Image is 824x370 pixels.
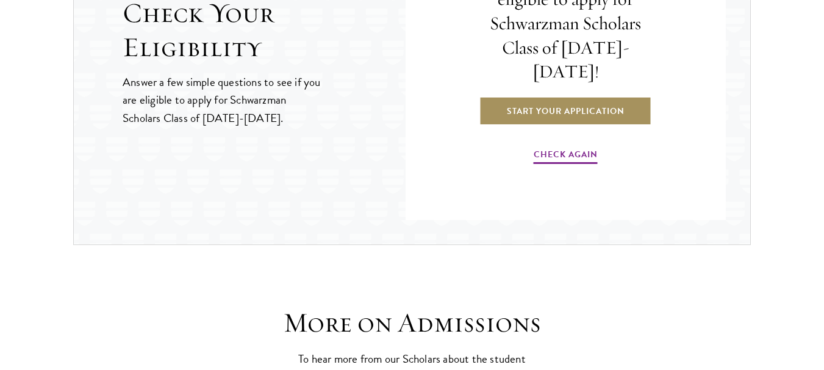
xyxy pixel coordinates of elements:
[223,306,601,340] h3: More on Admissions
[123,73,322,126] p: Answer a few simple questions to see if you are eligible to apply for Schwarzman Scholars Class o...
[534,147,598,166] a: Check Again
[479,96,652,126] a: Start Your Application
